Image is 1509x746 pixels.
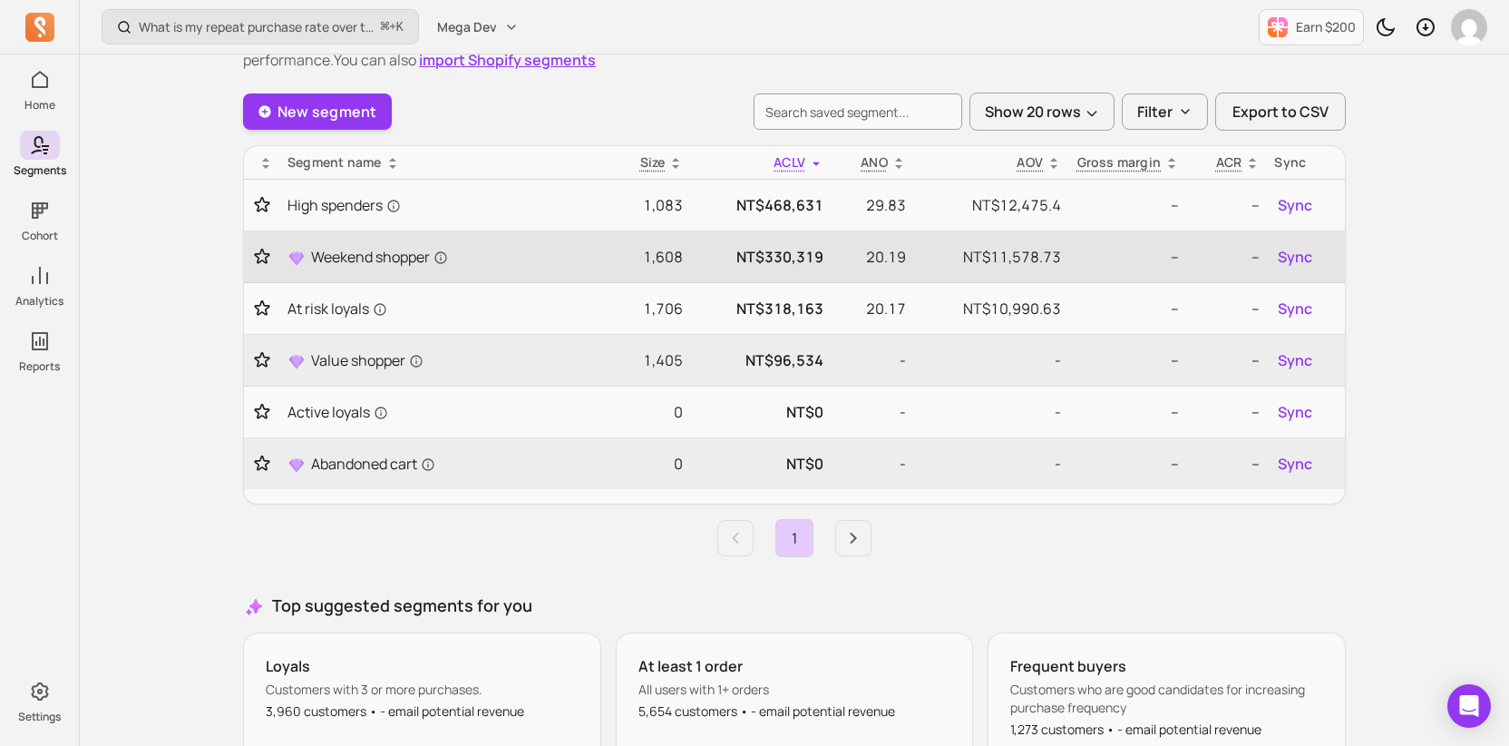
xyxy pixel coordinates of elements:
p: Cohort [22,229,58,243]
p: 3,960 customers • - email potential revenue [266,702,579,721]
p: -- [1193,401,1260,423]
span: + [381,17,404,36]
button: Toggle favorite [251,403,273,421]
input: search [754,93,962,130]
kbd: K [396,20,404,34]
span: High spenders [287,194,401,216]
span: ACLV [774,153,805,171]
p: 20.19 [838,246,906,268]
span: Active loyals [287,401,388,423]
span: ANO [861,153,888,171]
a: Abandoned cart [287,453,603,475]
span: Sync [1278,194,1312,216]
img: avatar [1451,9,1487,45]
div: Open Intercom Messenger [1447,684,1491,728]
span: At risk loyals [287,298,387,319]
button: Toggle favorite [251,196,273,214]
a: Active loyals [287,401,603,423]
span: Sync [1278,453,1312,475]
p: -- [1076,298,1179,319]
p: Earn $200 [1296,18,1356,36]
div: Segment name [287,153,603,172]
a: Weekend shopper [287,246,603,268]
button: Toggle favorite [251,351,273,369]
button: Toggle favorite [251,299,273,318]
p: - [920,453,1061,475]
p: 1,273 customers • - email potential revenue [1010,721,1323,739]
p: What is my repeat purchase rate over time? [139,18,374,36]
span: Abandoned cart [311,453,435,475]
p: 1,083 [618,194,683,216]
button: Sync [1274,449,1316,478]
p: AOV [1017,153,1043,172]
button: Mega Dev [426,11,530,44]
button: Filter [1122,93,1208,130]
p: Frequent buyers [1010,655,1323,677]
p: Customers who are good candidates for increasing purchase frequency [1010,681,1323,717]
a: High spenders [287,194,603,216]
span: Mega Dev [437,18,497,36]
p: -- [1193,349,1260,371]
p: ACR [1216,153,1242,172]
p: NT$11,578.73 [920,246,1061,268]
button: Toggle favorite [251,455,273,473]
p: NT$10,990.63 [920,298,1061,319]
p: NT$0 [697,453,823,475]
p: Analytics [15,294,63,309]
button: Sync [1274,398,1316,427]
p: 5,654 customers • - email potential revenue [638,702,951,721]
p: NT$12,475.4 [920,194,1061,216]
p: -- [1076,246,1179,268]
div: Sync [1274,153,1338,172]
p: -- [1193,246,1260,268]
p: -- [1076,349,1179,371]
p: NT$96,534 [697,349,823,371]
p: -- [1076,401,1179,423]
a: Next page [835,520,871,556]
button: Show 20 rows [969,93,1115,131]
span: Size [640,153,666,171]
button: Sync [1274,294,1316,323]
a: Value shopper [287,349,603,371]
p: 1,706 [618,298,683,319]
p: - [838,349,906,371]
p: Segments [14,163,66,178]
p: Gross margin [1077,153,1162,172]
p: Settings [18,710,61,724]
a: New segment [243,93,392,130]
p: - [920,349,1061,371]
p: 29.83 [838,194,906,216]
p: Loyals [266,655,579,677]
p: - [920,401,1061,423]
p: -- [1193,194,1260,216]
p: Filter [1137,101,1173,123]
p: 0 [618,401,683,423]
button: Toggle dark mode [1368,9,1404,45]
p: NT$318,163 [697,298,823,319]
p: -- [1076,194,1179,216]
p: Customers with 3 or more purchases. [266,681,579,699]
ul: Pagination [243,519,1346,557]
span: Value shopper [311,349,423,371]
p: Reports [19,359,60,374]
button: Earn $200 [1259,9,1364,45]
p: 1,608 [618,246,683,268]
span: You can also [334,50,596,70]
a: At risk loyals [287,298,603,319]
p: NT$468,631 [697,194,823,216]
p: -- [1076,453,1179,475]
p: 20.17 [838,298,906,319]
p: - [838,453,906,475]
button: What is my repeat purchase rate over time?⌘+K [102,9,419,44]
p: -- [1193,453,1260,475]
button: Sync [1274,191,1316,220]
span: Sync [1278,298,1312,319]
span: Export to CSV [1232,101,1329,123]
kbd: ⌘ [380,16,390,39]
a: import Shopify segments [419,50,596,70]
p: 0 [618,453,683,475]
a: Page 1 is your current page [776,520,813,556]
span: Sync [1278,349,1312,371]
button: Sync [1274,346,1316,375]
h3: Top suggested segments for you [243,594,1346,618]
